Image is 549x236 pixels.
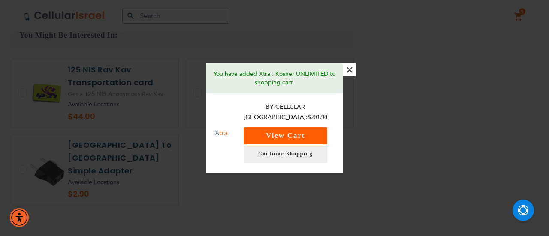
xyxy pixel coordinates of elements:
[343,63,356,76] button: ×
[10,208,29,227] div: Accessibility Menu
[212,70,337,87] p: You have added Xtra : Kosher UNLIMITED to shopping cart.
[308,114,327,120] span: $201.98
[236,102,335,123] p: By Cellular [GEOGRAPHIC_DATA]:
[244,127,327,144] button: View Cart
[244,146,327,163] a: Continue Shopping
